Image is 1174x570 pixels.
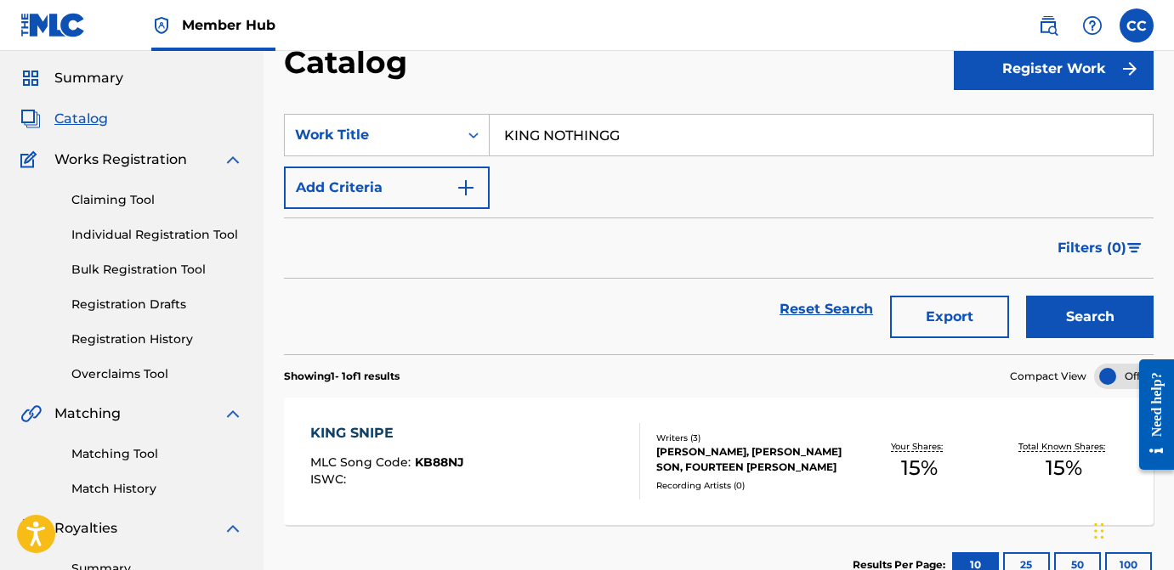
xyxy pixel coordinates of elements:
p: Your Shares: [891,440,947,453]
a: Public Search [1031,8,1065,42]
img: expand [223,150,243,170]
form: Search Form [284,114,1154,354]
a: CatalogCatalog [20,109,108,129]
span: 15 % [901,453,938,483]
span: Summary [54,68,123,88]
img: f7272a7cc735f4ea7f67.svg [1120,59,1140,79]
div: KING SNIPE [310,423,464,443]
span: MLC Song Code : [310,454,415,470]
button: Export [890,296,1009,338]
a: Registration History [71,330,243,348]
div: Writers ( 3 ) [656,432,847,444]
p: Total Known Shares: [1018,440,1109,453]
div: Help [1075,8,1109,42]
span: Works Registration [54,150,187,170]
img: 9d2ae6d4665cec9f34b9.svg [456,178,476,198]
a: Reset Search [771,291,882,328]
img: expand [223,404,243,424]
img: Summary [20,68,41,88]
a: SummarySummary [20,68,123,88]
h2: Catalog [284,43,416,82]
img: Top Rightsholder [151,15,172,36]
span: Catalog [54,109,108,129]
img: search [1038,15,1058,36]
button: Add Criteria [284,166,490,209]
img: Matching [20,404,42,424]
a: Matching Tool [71,445,243,463]
span: Royalties [54,518,117,539]
iframe: Resource Center [1126,346,1174,483]
span: Matching [54,404,121,424]
span: ISWC : [310,471,350,487]
img: help [1082,15,1103,36]
a: Individual Registration Tool [71,226,243,244]
a: Registration Drafts [71,296,243,313]
a: Overclaims Tool [71,365,243,383]
img: filter [1127,243,1142,253]
span: KB88NJ [415,454,464,470]
div: Recording Artists ( 0 ) [656,479,847,492]
img: Catalog [20,109,41,129]
button: Register Work [954,48,1154,90]
div: [PERSON_NAME], [PERSON_NAME] SON, FOURTEEN [PERSON_NAME] [656,444,847,475]
img: MLC Logo [20,13,86,37]
span: Compact View [1010,369,1086,384]
span: Member Hub [182,15,275,35]
a: Bulk Registration Tool [71,261,243,279]
img: Works Registration [20,150,43,170]
div: Work Title [295,125,448,145]
a: Claiming Tool [71,191,243,209]
img: Royalties [20,518,41,539]
img: expand [223,518,243,539]
a: KING SNIPEMLC Song Code:KB88NJISWC:Writers (3)[PERSON_NAME], [PERSON_NAME] SON, FOURTEEN [PERSON_... [284,398,1154,525]
a: Match History [71,480,243,498]
div: User Menu [1120,8,1154,42]
span: 15 % [1046,453,1082,483]
iframe: Chat Widget [1089,488,1174,570]
button: Filters (0) [1047,227,1154,269]
span: Filters ( 0 ) [1058,238,1126,258]
p: Showing 1 - 1 of 1 results [284,369,400,384]
button: Search [1026,296,1154,338]
div: Drag [1094,505,1104,556]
